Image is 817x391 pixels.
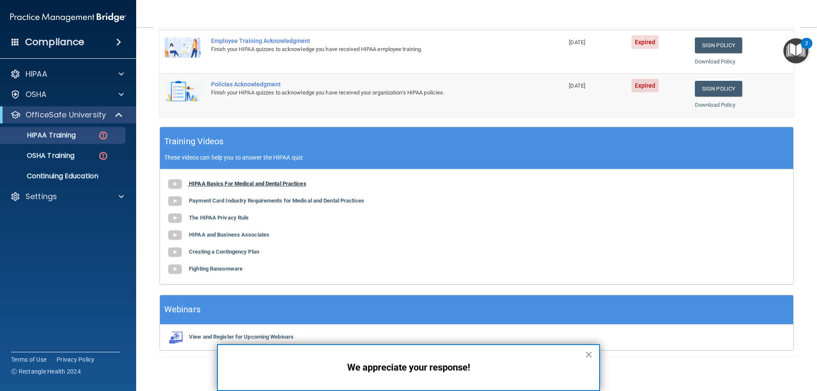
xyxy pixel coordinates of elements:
b: The HIPAA Privacy Rule [189,214,249,221]
img: danger-circle.6113f641.png [98,130,109,141]
h4: Compliance [25,36,84,48]
button: Close [585,348,593,361]
span: [DATE] [569,39,585,46]
b: HIPAA and Business Associates [189,231,269,238]
iframe: Drift Widget Chat Controller [670,331,807,365]
a: Privacy Policy [57,355,95,364]
img: gray_youtube_icon.38fcd6cc.png [166,193,183,210]
h5: Training Videos [164,134,224,149]
span: [DATE] [569,83,585,89]
div: 2 [805,43,808,54]
p: These videos can help you to answer the HIPAA quiz [164,154,789,161]
a: Terms of Use [11,355,46,364]
span: Expired [631,79,659,92]
img: gray_youtube_icon.38fcd6cc.png [166,227,183,244]
div: Policies Acknowledgment [211,81,521,88]
b: Payment Card Industry Requirements for Medical and Dental Practices [189,197,364,204]
a: Download Policy [695,58,736,65]
p: HIPAA [26,69,47,79]
span: Expired [631,35,659,49]
a: Download Policy [695,102,736,108]
p: OSHA [26,89,47,100]
a: Sign Policy [695,81,742,97]
p: Continuing Education [6,172,122,180]
h5: Webinars [164,302,200,317]
img: gray_youtube_icon.38fcd6cc.png [166,210,183,227]
img: gray_youtube_icon.38fcd6cc.png [166,244,183,261]
b: Creating a Contingency Plan [189,248,259,255]
button: Open Resource Center, 2 new notifications [783,38,808,63]
p: Settings [26,191,57,202]
span: Ⓒ Rectangle Health 2024 [11,367,81,376]
b: View and Register for Upcoming Webinars [189,334,294,340]
a: Sign Policy [695,37,742,53]
p: OfficeSafe University [26,110,106,120]
b: HIPAA Basics For Medical and Dental Practices [189,180,306,187]
img: webinarIcon.c7ebbf15.png [166,331,183,344]
div: Finish your HIPAA quizzes to acknowledge you have received HIPAA employee training. [211,44,521,54]
p: We appreciate your response! [235,362,582,373]
b: Fighting Ransomware [189,265,243,272]
div: Finish your HIPAA quizzes to acknowledge you have received your organization’s HIPAA policies. [211,88,521,98]
p: OSHA Training [6,151,74,160]
img: PMB logo [10,9,126,26]
img: danger-circle.6113f641.png [98,151,109,161]
img: gray_youtube_icon.38fcd6cc.png [166,261,183,278]
img: gray_youtube_icon.38fcd6cc.png [166,176,183,193]
p: HIPAA Training [6,131,76,140]
div: Employee Training Acknowledgment [211,37,521,44]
